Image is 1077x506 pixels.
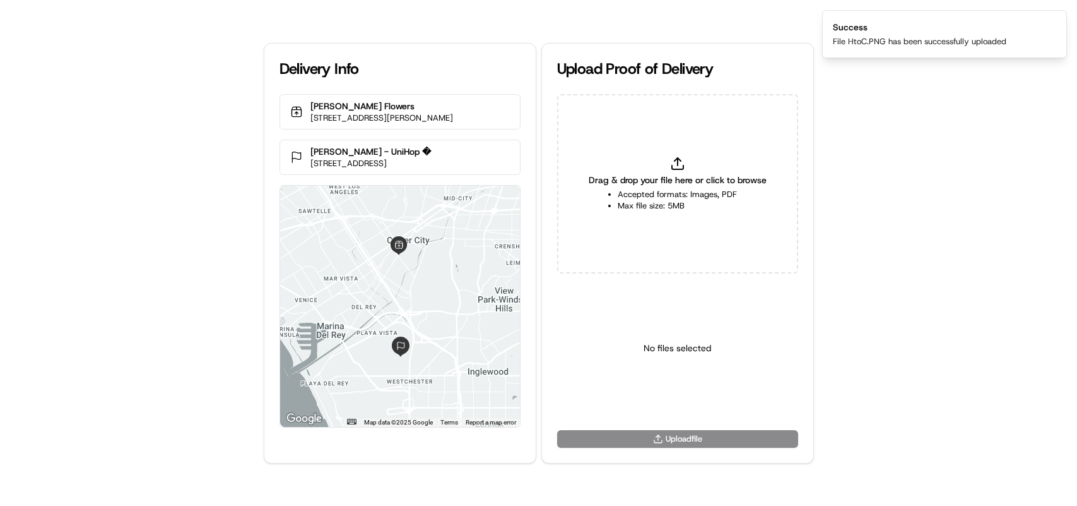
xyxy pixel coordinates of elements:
[833,21,1006,33] div: Success
[283,411,325,427] img: Google
[618,200,737,212] li: Max file size: 5MB
[364,419,433,426] span: Map data ©2025 Google
[644,342,711,354] p: No files selected
[280,59,521,79] div: Delivery Info
[347,419,356,425] button: Keyboard shortcuts
[310,145,431,158] p: [PERSON_NAME] - UniHop �
[589,174,767,186] span: Drag & drop your file here or click to browse
[466,419,516,426] a: Report a map error
[310,112,453,124] p: [STREET_ADDRESS][PERSON_NAME]
[557,59,798,79] div: Upload Proof of Delivery
[833,36,1006,47] div: File HtoC.PNG has been successfully uploaded
[283,411,325,427] a: Open this area in Google Maps (opens a new window)
[440,419,458,426] a: Terms (opens in new tab)
[310,158,431,169] p: [STREET_ADDRESS]
[310,100,453,112] p: [PERSON_NAME] Flowers
[618,189,737,200] li: Accepted formats: Images, PDF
